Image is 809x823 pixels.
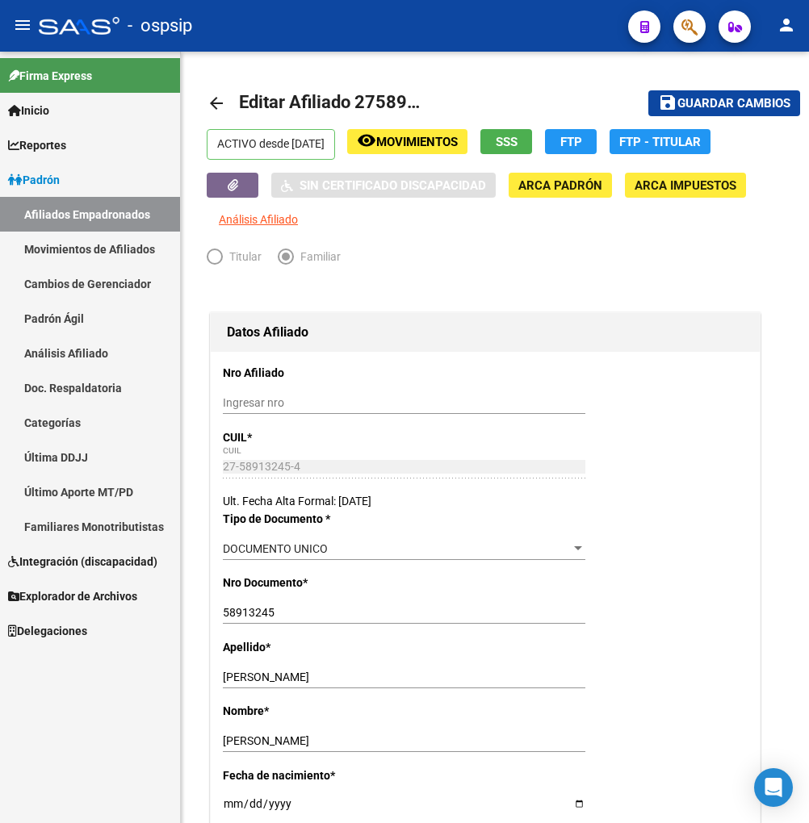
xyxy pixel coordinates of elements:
[777,15,796,35] mat-icon: person
[357,131,376,150] mat-icon: remove_red_eye
[8,171,60,189] span: Padrón
[347,129,467,154] button: Movimientos
[239,92,470,112] span: Editar Afiliado 27589132454
[658,93,677,112] mat-icon: save
[227,320,744,345] h1: Datos Afiliado
[223,510,380,528] p: Tipo de Documento *
[480,129,532,154] button: SSS
[560,135,582,149] span: FTP
[223,248,262,265] span: Titular
[294,248,341,265] span: Familiar
[619,135,701,149] span: FTP - Titular
[518,178,602,193] span: ARCA Padrón
[625,173,746,198] button: ARCA Impuestos
[496,135,518,149] span: SSS
[8,136,66,154] span: Reportes
[223,638,380,656] p: Apellido
[207,129,335,160] p: ACTIVO desde [DATE]
[677,97,790,111] span: Guardar cambios
[8,622,87,640] span: Delegaciones
[754,768,793,807] div: Open Intercom Messenger
[223,364,380,382] p: Nro Afiliado
[207,253,357,266] mat-radio-group: Elija una opción
[223,702,380,720] p: Nombre
[648,90,800,115] button: Guardar cambios
[376,135,458,149] span: Movimientos
[223,492,748,510] div: Ult. Fecha Alta Formal: [DATE]
[223,574,380,591] p: Nro Documento
[8,553,157,570] span: Integración (discapacidad)
[207,94,226,113] mat-icon: arrow_back
[223,767,380,784] p: Fecha de nacimiento
[509,173,612,198] button: ARCA Padrón
[223,542,328,555] span: DOCUMENTO UNICO
[635,178,736,193] span: ARCA Impuestos
[8,67,92,85] span: Firma Express
[128,8,192,44] span: - ospsip
[8,587,137,605] span: Explorador de Archivos
[8,102,49,119] span: Inicio
[545,129,597,154] button: FTP
[610,129,710,154] button: FTP - Titular
[219,213,298,226] span: Análisis Afiliado
[13,15,32,35] mat-icon: menu
[271,173,496,198] button: Sin Certificado Discapacidad
[223,428,380,446] p: CUIL
[300,178,486,193] span: Sin Certificado Discapacidad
